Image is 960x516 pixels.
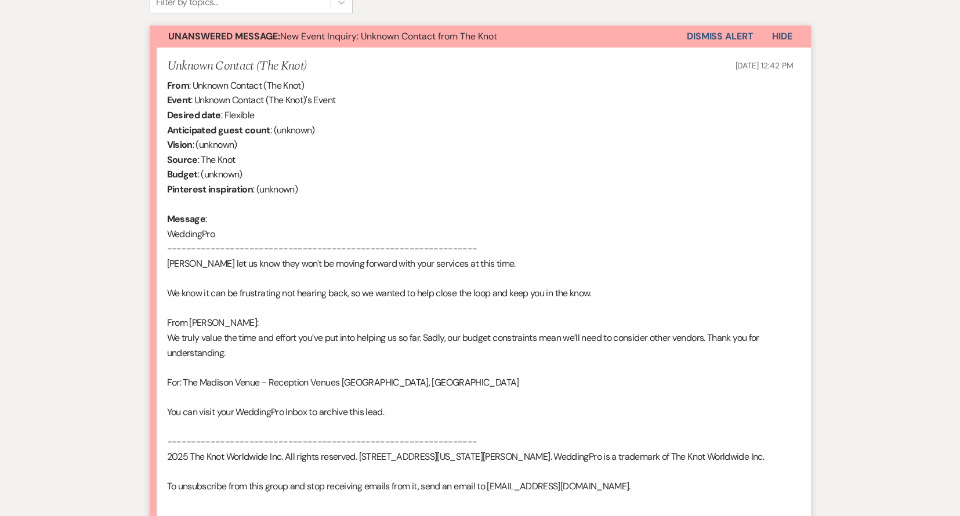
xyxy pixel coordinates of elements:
b: From [167,79,189,92]
b: Budget [167,168,198,180]
b: Desired date [167,109,221,121]
strong: Unanswered Message: [168,30,280,42]
b: Event [167,94,191,106]
b: Vision [167,139,193,151]
button: Hide [753,26,811,48]
div: : Unknown Contact (The Knot) : Unknown Contact (The Knot)'s Event : Flexible : (unknown) : (unkno... [167,78,794,508]
b: Source [167,154,198,166]
span: New Event Inquiry: Unknown Contact from The Knot [168,30,497,42]
b: Anticipated guest count [167,124,270,136]
h5: Unknown Contact (The Knot) [167,59,307,74]
b: Pinterest inspiration [167,183,253,195]
button: Dismiss Alert [687,26,753,48]
span: [DATE] 12:42 PM [736,60,794,71]
button: Unanswered Message:New Event Inquiry: Unknown Contact from The Knot [150,26,687,48]
span: Hide [772,30,792,42]
b: Message [167,213,206,225]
